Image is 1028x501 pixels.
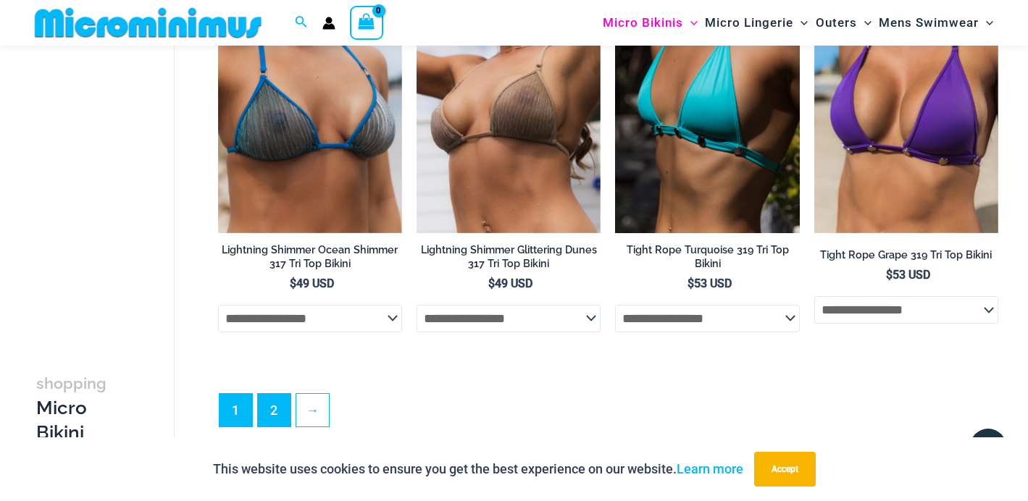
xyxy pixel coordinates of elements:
h2: Tight Rope Turquoise 319 Tri Top Bikini [615,243,799,270]
bdi: 49 USD [290,277,334,290]
a: Lightning Shimmer Glittering Dunes 317 Tri Top Bikini [417,243,601,276]
a: Micro BikinisMenu ToggleMenu Toggle [599,4,701,41]
a: Micro LingerieMenu ToggleMenu Toggle [701,4,811,41]
nav: Site Navigation [597,2,999,43]
span: Menu Toggle [979,4,993,41]
bdi: 53 USD [688,277,732,290]
button: Accept [754,452,816,487]
a: Account icon link [322,17,335,30]
h2: Tight Rope Grape 319 Tri Top Bikini [814,248,998,262]
a: Learn more [677,461,743,476]
span: Page 1 [220,394,252,426]
h2: Lightning Shimmer Glittering Dunes 317 Tri Top Bikini [417,243,601,270]
p: This website uses cookies to ensure you get the best experience on our website. [213,458,743,480]
h3: Micro Bikini Tops [36,371,123,469]
bdi: 53 USD [886,268,930,282]
span: Outers [816,4,857,41]
a: Search icon link [295,14,308,32]
img: MM SHOP LOGO FLAT [29,7,267,39]
span: $ [488,277,495,290]
span: shopping [36,374,106,392]
span: Mens Swimwear [879,4,979,41]
span: $ [688,277,694,290]
a: Tight Rope Turquoise 319 Tri Top Bikini [615,243,799,276]
h2: Lightning Shimmer Ocean Shimmer 317 Tri Top Bikini [218,243,402,270]
a: → [296,394,329,426]
a: Mens SwimwearMenu ToggleMenu Toggle [875,4,997,41]
nav: Product Pagination [218,393,998,435]
bdi: 49 USD [488,277,532,290]
span: Menu Toggle [857,4,872,41]
span: Micro Lingerie [705,4,793,41]
span: Menu Toggle [793,4,808,41]
iframe: TrustedSite Certified [36,35,167,325]
span: Menu Toggle [683,4,698,41]
span: $ [290,277,296,290]
a: OutersMenu ToggleMenu Toggle [812,4,875,41]
a: View Shopping Cart, empty [350,6,383,39]
a: Tight Rope Grape 319 Tri Top Bikini [814,248,998,267]
span: Micro Bikinis [603,4,683,41]
span: $ [886,268,893,282]
a: Page 2 [258,394,291,426]
a: Lightning Shimmer Ocean Shimmer 317 Tri Top Bikini [218,243,402,276]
